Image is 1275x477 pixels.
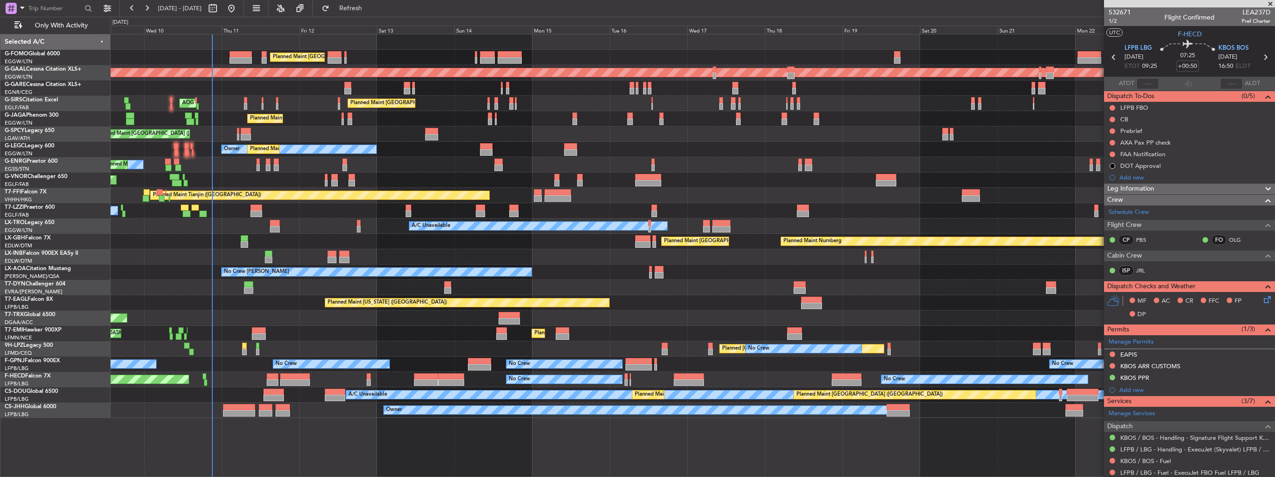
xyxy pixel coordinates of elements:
[1120,115,1128,123] div: CB
[1218,62,1233,71] span: 16:50
[5,189,21,195] span: T7-FFI
[5,128,25,133] span: G-SPCY
[722,342,854,356] div: Planned [GEOGRAPHIC_DATA] ([GEOGRAPHIC_DATA])
[5,113,59,118] a: G-JAGAPhenom 300
[1107,220,1142,231] span: Flight Crew
[5,150,33,157] a: EGGW/LTN
[299,26,377,34] div: Fri 12
[1120,434,1270,442] a: KBOS / BOS - Handling - Signature Flight Support KBOS / BOS
[5,281,26,287] span: T7-DYN
[5,373,51,379] a: F-HECDFalcon 7X
[5,174,67,179] a: G-VNORChallenger 650
[1107,91,1154,102] span: Dispatch To-Dos
[1120,457,1171,465] a: KBOS / BOS - Fuel
[5,205,24,210] span: T7-LZZI
[273,50,419,64] div: Planned Maint [GEOGRAPHIC_DATA] ([GEOGRAPHIC_DATA])
[5,227,33,234] a: EGGW/LTN
[5,258,32,265] a: EDLW/DTM
[276,357,297,371] div: No Crew
[5,380,29,387] a: LFPB/LBG
[1107,195,1123,205] span: Crew
[1120,139,1171,146] div: AXA Pax PP check
[5,235,25,241] span: LX-GBH
[5,51,28,57] span: G-FOMO
[224,265,289,279] div: No Crew [PERSON_NAME]
[1118,235,1134,245] div: CP
[5,89,33,96] a: EGNR/CEG
[158,4,202,13] span: [DATE] - [DATE]
[24,22,98,29] span: Only With Activity
[1229,236,1250,244] a: OLG
[1109,208,1149,217] a: Schedule Crew
[331,5,370,12] span: Refresh
[1142,62,1157,71] span: 09:25
[1107,396,1131,407] span: Services
[5,312,24,318] span: T7-TRX
[1109,338,1154,347] a: Manage Permits
[1107,184,1154,194] span: Leg Information
[1119,386,1270,394] div: Add new
[532,26,610,34] div: Mon 15
[348,388,387,402] div: A/C Unavailable
[5,196,32,203] a: VHHH/HKG
[1211,235,1227,245] div: FO
[5,266,71,272] a: LX-AOACitation Mustang
[5,220,54,225] a: LX-TROLegacy 650
[5,128,54,133] a: G-SPCYLegacy 650
[386,403,402,417] div: Owner
[5,181,29,188] a: EGLF/FAB
[5,119,33,126] a: EGGW/LTN
[454,26,532,34] div: Sun 14
[884,372,905,386] div: No Crew
[5,343,53,348] a: 9H-LPZLegacy 500
[1119,173,1270,181] div: Add new
[1242,91,1255,101] span: (0/5)
[783,234,841,248] div: Planned Maint Nurnberg
[5,205,55,210] a: T7-LZZIPraetor 600
[5,281,66,287] a: T7-DYNChallenger 604
[317,1,373,16] button: Refresh
[1118,265,1134,276] div: ISP
[350,96,497,110] div: Planned Maint [GEOGRAPHIC_DATA] ([GEOGRAPHIC_DATA])
[842,26,920,34] div: Fri 19
[5,135,30,142] a: LGAV/ATH
[5,312,55,318] a: T7-TRXGlobal 6500
[5,343,23,348] span: 9H-LPZ
[1120,445,1270,453] a: LFPB / LBG - Handling - ExecuJet (Skyvalet) LFPB / LBG
[796,388,943,402] div: Planned Maint [GEOGRAPHIC_DATA] ([GEOGRAPHIC_DATA])
[5,304,29,311] a: LFPB/LBG
[5,174,27,179] span: G-VNOR
[5,189,46,195] a: T7-FFIFalcon 7X
[5,389,58,394] a: CS-DOUGlobal 6500
[377,26,454,34] div: Sat 13
[1120,362,1180,370] div: KBOS ARR CUSTOMS
[1124,53,1144,62] span: [DATE]
[1124,44,1152,53] span: LFPB LBG
[5,235,51,241] a: LX-GBHFalcon 7X
[5,220,25,225] span: LX-TRO
[1120,162,1161,170] div: DOT Approval
[153,188,261,202] div: Planned Maint Tianjin ([GEOGRAPHIC_DATA])
[1119,79,1134,88] span: ATOT
[1209,297,1219,306] span: FFC
[5,327,23,333] span: T7-EMI
[687,26,765,34] div: Wed 17
[5,297,27,302] span: T7-EAGL
[509,357,530,371] div: No Crew
[5,82,26,87] span: G-GARE
[1242,324,1255,334] span: (1/3)
[5,297,53,302] a: T7-EAGLFalcon 8X
[5,97,58,103] a: G-SIRSCitation Excel
[1120,127,1142,135] div: Prebrief
[1242,17,1270,25] span: Pref Charter
[5,143,54,149] a: G-LEGCLegacy 600
[5,251,23,256] span: LX-INB
[534,326,623,340] div: Planned Maint [GEOGRAPHIC_DATA]
[1120,374,1149,382] div: KBOS PPR
[1137,297,1146,306] span: MF
[5,327,61,333] a: T7-EMIHawker 900XP
[1235,297,1242,306] span: FP
[250,142,396,156] div: Planned Maint [GEOGRAPHIC_DATA] ([GEOGRAPHIC_DATA])
[5,159,26,164] span: G-ENRG
[1107,281,1196,292] span: Dispatch Checks and Weather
